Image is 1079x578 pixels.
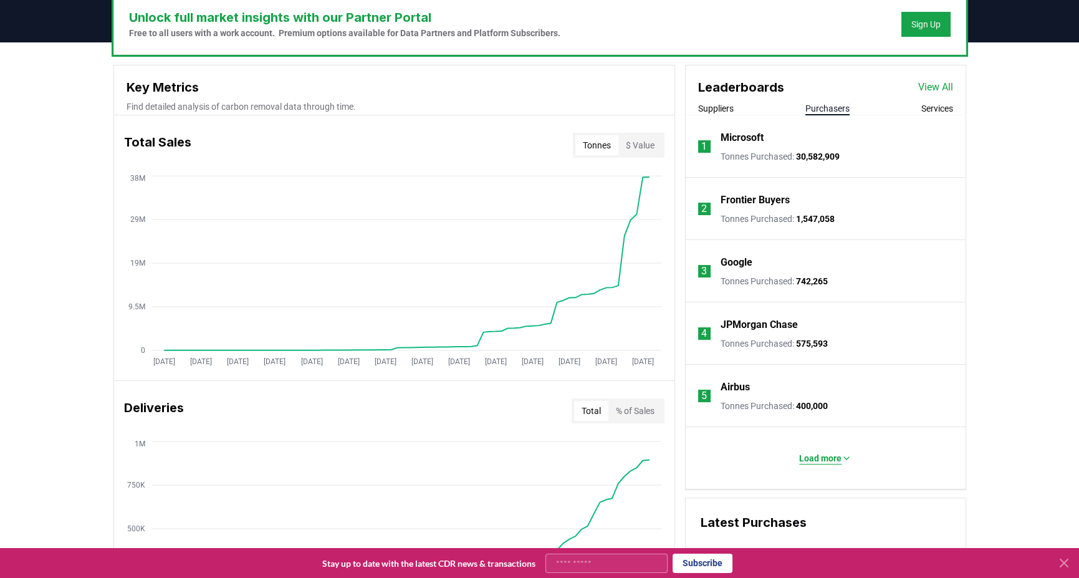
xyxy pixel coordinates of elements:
p: 1 [701,139,707,154]
a: JPMorgan Chase [721,317,798,332]
tspan: [DATE] [190,357,212,366]
button: Sign Up [901,12,951,37]
h3: Latest Purchases [701,513,951,532]
button: % of Sales [608,401,662,421]
h3: Total Sales [124,133,191,158]
a: Airbus [721,380,750,395]
tspan: 19M [130,259,145,267]
button: Services [921,102,953,115]
h3: Deliveries [124,398,184,423]
a: View All [918,80,953,95]
tspan: [DATE] [374,357,396,366]
p: Tonnes Purchased : [721,213,835,225]
button: Load more [789,446,861,471]
tspan: [DATE] [558,357,580,366]
p: Tonnes Purchased : [721,400,828,412]
tspan: 29M [130,215,145,224]
tspan: [DATE] [521,357,543,366]
h3: Unlock full market insights with our Partner Portal [129,8,560,27]
span: 400,000 [796,401,828,411]
p: Find detailed analysis of carbon removal data through time. [127,100,662,113]
tspan: [DATE] [595,357,616,366]
a: Frontier Buyers [721,193,790,208]
a: Google [721,255,752,270]
p: 2 [701,201,707,216]
p: Load more [799,452,842,465]
p: 3 [701,264,707,279]
tspan: 500K [127,524,145,533]
h3: Key Metrics [127,78,662,97]
button: $ Value [618,135,662,155]
tspan: [DATE] [337,357,359,366]
tspan: [DATE] [448,357,469,366]
p: 5 [701,388,707,403]
p: Tonnes Purchased : [721,337,828,350]
tspan: [DATE] [484,357,506,366]
tspan: 9.5M [128,302,145,311]
button: Total [574,401,608,421]
span: 575,593 [796,339,828,349]
a: Sign Up [911,18,941,31]
h3: Leaderboards [698,78,784,97]
span: 1,547,058 [796,214,835,224]
p: Tonnes Purchased : [721,275,828,287]
span: 742,265 [796,276,828,286]
span: 30,582,909 [796,152,840,161]
tspan: [DATE] [632,357,654,366]
p: 4 [701,326,707,341]
p: Tonnes Purchased : [721,150,840,163]
tspan: [DATE] [300,357,322,366]
tspan: [DATE] [264,357,285,366]
tspan: [DATE] [227,357,249,366]
button: Tonnes [575,135,618,155]
p: Free to all users with a work account. Premium options available for Data Partners and Platform S... [129,27,560,39]
tspan: 0 [140,346,145,355]
a: Microsoft [721,130,764,145]
tspan: 1M [134,440,145,448]
tspan: [DATE] [411,357,433,366]
tspan: 38M [130,174,145,183]
button: Purchasers [805,102,850,115]
tspan: [DATE] [153,357,175,366]
tspan: 750K [127,481,145,489]
button: Suppliers [698,102,734,115]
